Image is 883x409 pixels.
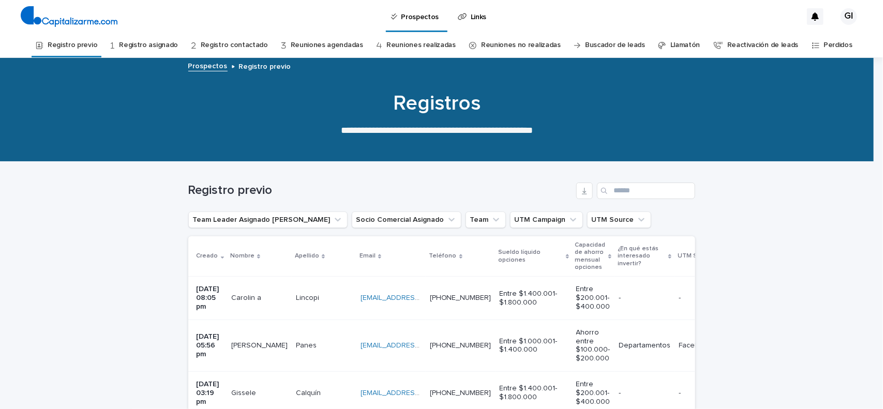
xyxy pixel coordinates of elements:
[679,292,683,302] p: -
[727,33,799,57] a: Reactivación de leads
[510,211,583,228] button: UTM Campaign
[48,33,97,57] a: Registro previo
[239,60,291,71] p: Registro previo
[119,33,178,57] a: Registro asignado
[575,239,606,274] p: Capacidad de ahorro mensual opciones
[678,250,714,262] p: UTM Source
[576,380,610,406] p: Entre $200.001- $400.000
[597,183,695,199] input: Search
[231,292,263,302] p: Carolin a
[466,211,506,228] button: Team
[197,250,218,262] p: Creado
[670,33,700,57] a: Llamatón
[230,250,255,262] p: Nombre
[361,342,477,349] a: [EMAIL_ADDRESS][DOMAIN_NAME]
[430,294,491,301] a: [PHONE_NUMBER]
[352,211,461,228] button: Socio Comercial Asignado
[429,250,457,262] p: Teléfono
[499,247,563,266] p: Sueldo líquido opciones
[481,33,561,57] a: Reuniones no realizadas
[291,33,363,57] a: Reuniones agendadas
[296,339,319,350] p: Panes
[679,387,683,398] p: -
[576,285,610,311] p: Entre $200.001- $400.000
[361,294,477,301] a: [EMAIL_ADDRESS][DOMAIN_NAME]
[197,285,223,311] p: [DATE] 08:05 pm
[231,387,258,398] p: Gissele
[296,387,323,398] p: Calquín
[188,211,348,228] button: Team Leader Asignado LLamados
[183,91,690,116] h1: Registros
[197,380,223,406] p: [DATE] 03:19 pm
[201,33,268,57] a: Registro contactado
[296,292,321,302] p: Lincopi
[618,243,666,269] p: ¿En qué estás interesado invertir?
[386,33,456,57] a: Reuniones realizadas
[500,384,568,402] p: Entre $1.400.001- $1.800.000
[824,33,853,57] a: Perdidos
[197,332,223,358] p: [DATE] 05:56 pm
[619,389,670,398] p: -
[430,342,491,349] a: [PHONE_NUMBER]
[21,6,117,27] img: 4arMvv9wSvmHTHbXwTim
[500,290,568,307] p: Entre $1.400.001- $1.800.000
[619,294,670,302] p: -
[361,389,477,397] a: [EMAIL_ADDRESS][DOMAIN_NAME]
[841,8,857,25] div: GI
[585,33,645,57] a: Buscador de leads
[188,183,572,198] h1: Registro previo
[188,59,228,71] a: Prospectos
[500,337,568,355] p: Entre $1.000.001- $1.400.000
[430,389,491,397] a: [PHONE_NUMBER]
[295,250,319,262] p: Apellido
[576,328,610,363] p: Ahorro entre $100.000- $200.000
[619,341,670,350] p: Departamentos
[360,250,376,262] p: Email
[231,339,290,350] p: [PERSON_NAME]
[587,211,651,228] button: UTM Source
[679,339,714,350] p: Facebook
